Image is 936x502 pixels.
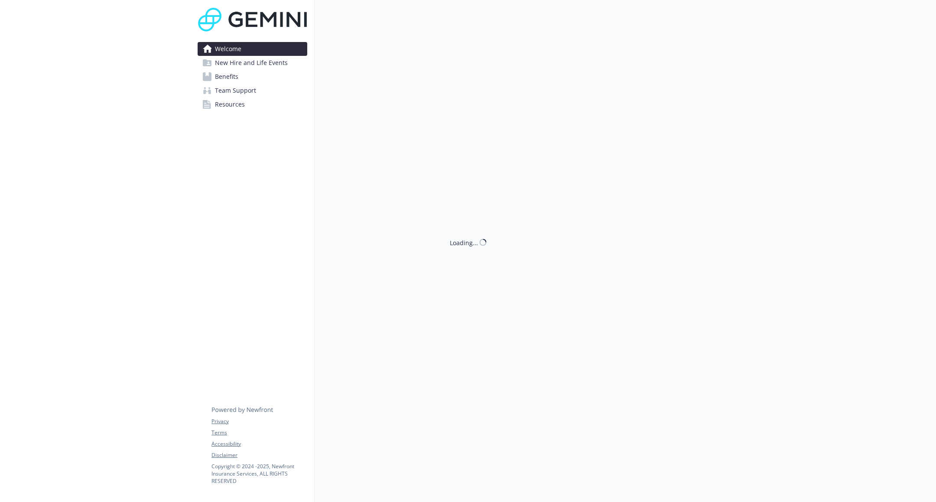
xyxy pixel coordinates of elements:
a: Disclaimer [211,451,307,459]
p: Copyright © 2024 - 2025 , Newfront Insurance Services, ALL RIGHTS RESERVED [211,463,307,485]
a: Resources [198,97,307,111]
a: Team Support [198,84,307,97]
a: Accessibility [211,440,307,448]
a: Terms [211,429,307,437]
div: Loading... [450,238,478,247]
span: Resources [215,97,245,111]
span: Welcome [215,42,241,56]
a: Privacy [211,418,307,425]
span: New Hire and Life Events [215,56,288,70]
a: Welcome [198,42,307,56]
span: Team Support [215,84,256,97]
a: Benefits [198,70,307,84]
a: New Hire and Life Events [198,56,307,70]
span: Benefits [215,70,238,84]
